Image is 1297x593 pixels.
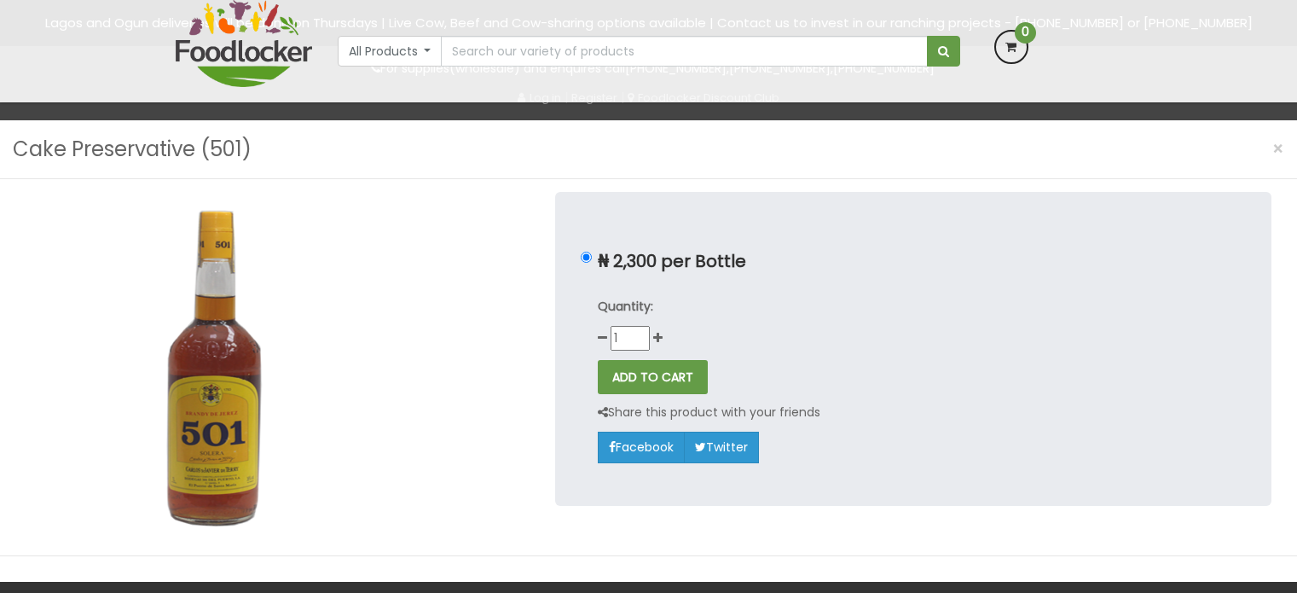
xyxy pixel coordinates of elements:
[598,252,1229,271] p: ₦ 2,300 per Bottle
[1015,22,1036,44] span: 0
[441,36,927,67] input: Search our variety of products
[1272,137,1284,161] span: ×
[26,192,435,543] img: Cake Preservative (501)
[684,432,759,462] a: Twitter
[598,298,653,315] strong: Quantity:
[598,403,820,422] p: Share this product with your friends
[598,432,685,462] a: Facebook
[1264,131,1293,166] button: Close
[338,36,443,67] button: All Products
[13,133,252,166] h3: Cake Preservative (501)
[581,252,592,263] input: ₦ 2,300 per Bottle
[598,360,708,394] button: ADD TO CART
